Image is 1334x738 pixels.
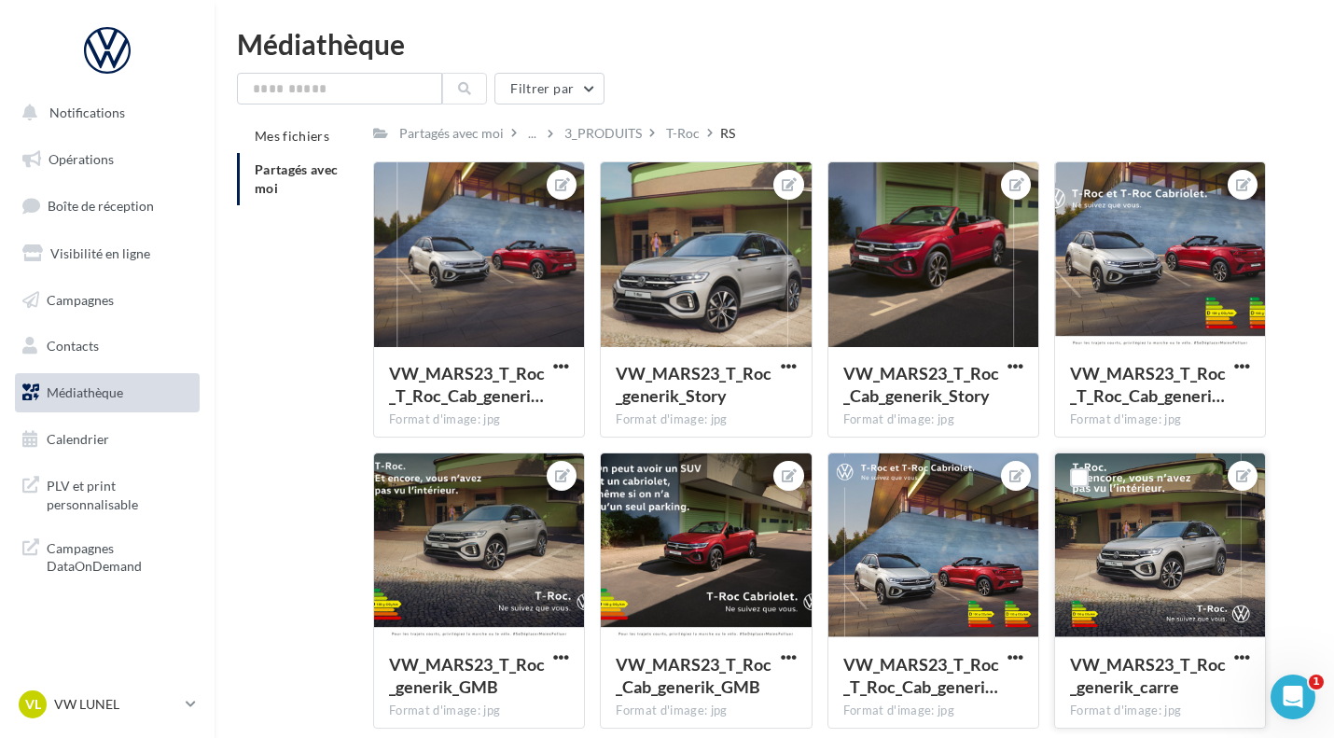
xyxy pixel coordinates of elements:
[389,363,545,406] span: VW_MARS23_T_Roc_T_Roc_Cab_generik_Story
[47,384,123,400] span: Médiathèque
[1070,363,1226,406] span: VW_MARS23_T_Roc_T_Roc_Cab_generik_GMB
[616,654,771,697] span: VW_MARS23_T_Roc_Cab_generik_GMB
[255,128,329,144] span: Mes fichiers
[49,104,125,120] span: Notifications
[25,695,41,714] span: VL
[616,363,771,406] span: VW_MARS23_T_Roc_generik_Story
[494,73,604,104] button: Filtrer par
[11,327,203,366] a: Contacts
[389,411,569,428] div: Format d'image: jpg
[47,338,99,354] span: Contacts
[720,124,735,143] div: RS
[11,234,203,273] a: Visibilité en ligne
[11,466,203,521] a: PLV et print personnalisable
[1070,411,1250,428] div: Format d'image: jpg
[11,140,203,179] a: Opérations
[11,186,203,226] a: Boîte de réception
[843,363,999,406] span: VW_MARS23_T_Roc_Cab_generik_Story
[666,124,700,143] div: T-Roc
[389,654,545,697] span: VW_MARS23_T_Roc_generik_GMB
[1271,675,1315,719] iframe: Intercom live chat
[11,373,203,412] a: Médiathèque
[616,411,796,428] div: Format d'image: jpg
[11,93,196,132] button: Notifications
[54,695,178,714] p: VW LUNEL
[47,536,192,576] span: Campagnes DataOnDemand
[1070,703,1250,719] div: Format d'image: jpg
[11,420,203,459] a: Calendrier
[48,198,154,214] span: Boîte de réception
[389,703,569,719] div: Format d'image: jpg
[524,120,540,146] div: ...
[11,281,203,320] a: Campagnes
[564,124,642,143] div: 3_PRODUITS
[843,703,1023,719] div: Format d'image: jpg
[399,124,504,143] div: Partagés avec moi
[15,687,200,722] a: VL VW LUNEL
[47,431,109,447] span: Calendrier
[255,161,339,196] span: Partagés avec moi
[843,654,999,697] span: VW_MARS23_T_Roc_T_Roc_Cab_generik_carre
[616,703,796,719] div: Format d'image: jpg
[11,528,203,583] a: Campagnes DataOnDemand
[47,473,192,513] span: PLV et print personnalisable
[1309,675,1324,689] span: 1
[843,411,1023,428] div: Format d'image: jpg
[50,245,150,261] span: Visibilité en ligne
[237,30,1312,58] div: Médiathèque
[47,291,114,307] span: Campagnes
[1070,654,1226,697] span: VW_MARS23_T_Roc_generik_carre
[49,151,114,167] span: Opérations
